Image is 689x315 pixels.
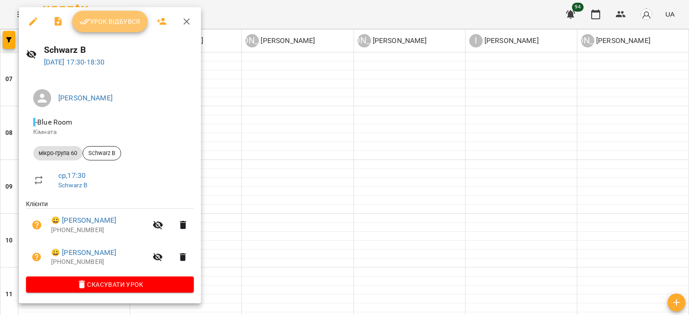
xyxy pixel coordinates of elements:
span: Schwarz В [83,149,121,157]
p: Кімната [33,128,187,137]
button: Візит ще не сплачено. Додати оплату? [26,214,48,236]
a: 😀 [PERSON_NAME] [51,215,116,226]
div: Schwarz В [83,146,121,160]
button: Скасувати Урок [26,276,194,293]
a: 😀 [PERSON_NAME] [51,247,116,258]
button: Урок відбувся [72,11,148,32]
span: - Blue Room [33,118,74,126]
span: Скасувати Урок [33,279,187,290]
h6: Schwarz В [44,43,194,57]
button: Візит ще не сплачено. Додати оплату? [26,246,48,268]
span: Урок відбувся [79,16,140,27]
a: Schwarz В [58,181,87,189]
p: [PHONE_NUMBER] [51,258,147,267]
a: [DATE] 17:30-18:30 [44,58,105,66]
a: ср , 17:30 [58,171,86,180]
ul: Клієнти [26,199,194,276]
a: [PERSON_NAME] [58,94,113,102]
p: [PHONE_NUMBER] [51,226,147,235]
span: мікро-група 60 [33,149,83,157]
